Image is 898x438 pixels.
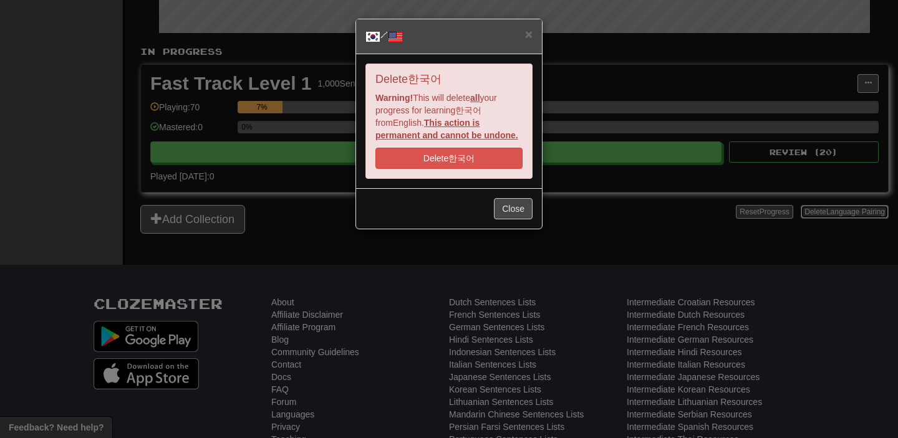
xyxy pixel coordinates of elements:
[525,27,533,40] button: Close
[375,92,523,141] p: This will delete your progress for learning 한국어 from English .
[375,148,523,169] button: Delete한국어
[365,29,403,40] span: /
[494,198,533,219] button: Close
[470,93,480,103] u: all
[375,74,523,86] h4: Delete 한국어
[375,93,413,103] strong: Warning!
[375,118,518,140] u: This action is permanent and cannot be undone.
[525,27,533,41] span: ×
